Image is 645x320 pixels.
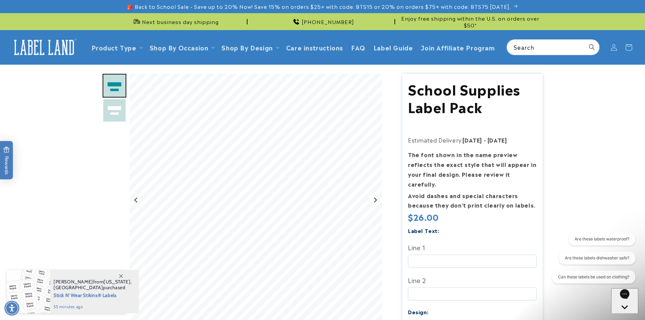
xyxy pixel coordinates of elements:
[8,34,81,60] a: Label Land
[221,43,273,52] a: Shop By Design
[408,135,537,145] p: Estimated Delivery:
[217,39,282,55] summary: Shop By Design
[142,18,219,25] span: Next business day shipping
[398,15,543,28] span: Enjoy free shipping within the U.S. on orders over $50*
[103,74,126,98] div: Go to slide 1
[150,43,209,51] span: Shop By Occasion
[421,43,495,51] span: Join Affiliate Program
[417,39,499,55] a: Join Affiliate Program
[53,279,93,285] span: [PERSON_NAME]
[463,136,482,144] strong: [DATE]
[408,191,535,209] strong: Avoid dashes and special characters because they don’t print clearly on labels.
[584,40,599,55] button: Search
[103,74,126,98] img: School supplies label pack
[146,39,218,55] summary: Shop By Occasion
[408,150,536,188] strong: The font shown in the name preview reflects the exact style that will appear in your final design...
[104,279,130,285] span: [US_STATE]
[351,43,365,51] span: FAQ
[127,3,511,10] span: 🎒 Back to School Sale - Save up to 20% Now! Save 15% on orders $25+ with code: BTS15 or 20% on or...
[103,99,126,122] div: Go to slide 2
[373,43,413,51] span: Label Guide
[103,13,248,30] div: Announcement
[4,301,19,316] div: Accessibility Menu
[53,291,132,299] span: Stick N' Wear Stikins® Labels
[87,39,146,55] summary: Product Type
[408,80,537,115] h1: School Supplies Label Pack
[369,39,417,55] a: Label Guide
[53,284,103,291] span: [GEOGRAPHIC_DATA]
[282,39,347,55] a: Care instructions
[53,279,132,291] span: from , purchased
[408,308,428,316] label: Design:
[3,146,10,174] span: Rewards
[302,18,354,25] span: [PHONE_NUMBER]
[611,288,638,313] iframe: Gorgias live chat messenger
[286,43,343,51] span: Care instructions
[10,37,78,58] img: Label Land
[408,211,439,223] span: $26.00
[250,13,395,30] div: Announcement
[132,195,141,205] button: Go to last slide
[347,39,369,55] a: FAQ
[488,136,507,144] strong: [DATE]
[408,242,537,253] label: Line 1
[546,233,639,290] iframe: Gorgias live chat conversation starters
[408,227,439,234] label: Label Text:
[370,195,380,205] button: Next slide
[398,13,543,30] div: Announcement
[91,43,136,52] a: Product Type
[53,304,132,310] span: 55 minutes ago
[484,136,486,144] strong: -
[103,99,126,122] img: School Supplies Label Pack - Label Land
[408,275,537,285] label: Line 2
